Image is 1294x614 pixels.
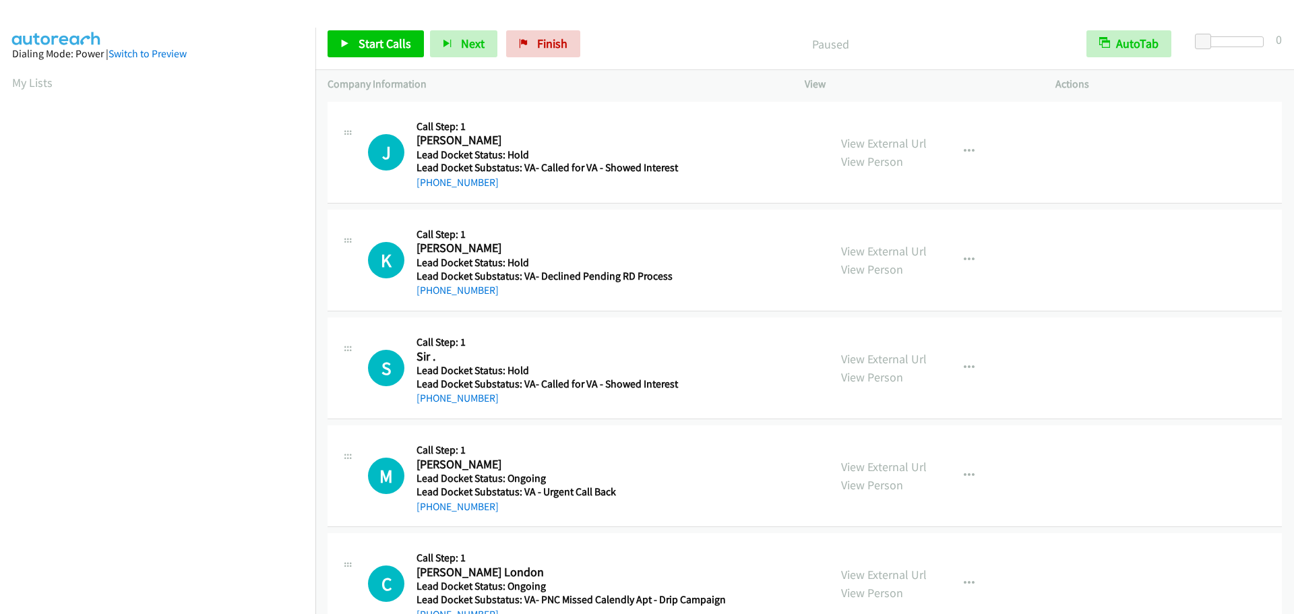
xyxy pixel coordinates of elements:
a: My Lists [12,75,53,90]
div: Dialing Mode: Power | [12,46,303,62]
div: 0 [1276,30,1282,49]
h1: J [368,134,404,171]
p: View [805,76,1031,92]
h5: Lead Docket Substatus: VA- Declined Pending RD Process [417,270,721,283]
a: View External Url [841,135,927,151]
div: The call is yet to be attempted [368,350,404,386]
a: View External Url [841,459,927,474]
a: View Person [841,154,903,169]
a: [PHONE_NUMBER] [417,176,499,189]
h2: [PERSON_NAME] London [417,565,721,580]
h5: Call Step: 1 [417,336,721,349]
h2: [PERSON_NAME] [417,457,721,472]
a: View Person [841,585,903,601]
button: Next [430,30,497,57]
a: View External Url [841,351,927,367]
a: View External Url [841,243,927,259]
h5: Lead Docket Substatus: VA - Urgent Call Back [417,485,721,499]
h2: [PERSON_NAME] [417,241,721,256]
button: AutoTab [1086,30,1171,57]
a: Switch to Preview [109,47,187,60]
h5: Lead Docket Status: Hold [417,148,721,162]
div: The call is yet to be attempted [368,242,404,278]
div: The call is yet to be attempted [368,134,404,171]
p: Actions [1055,76,1282,92]
a: [PHONE_NUMBER] [417,284,499,297]
h2: Sir . [417,349,721,365]
a: [PHONE_NUMBER] [417,392,499,404]
h1: C [368,565,404,602]
span: Next [461,36,485,51]
h5: Lead Docket Status: Ongoing [417,580,726,593]
h5: Call Step: 1 [417,120,721,133]
div: The call is yet to be attempted [368,565,404,602]
p: Company Information [328,76,780,92]
a: View Person [841,262,903,277]
a: View External Url [841,567,927,582]
a: View Person [841,369,903,385]
h5: Lead Docket Status: Ongoing [417,472,721,485]
h5: Lead Docket Substatus: VA- Called for VA - Showed Interest [417,377,721,391]
h2: [PERSON_NAME] [417,133,721,148]
a: View Person [841,477,903,493]
a: Finish [506,30,580,57]
h5: Lead Docket Status: Hold [417,364,721,377]
h5: Call Step: 1 [417,551,726,565]
a: [PHONE_NUMBER] [417,500,499,513]
span: Finish [537,36,567,51]
h1: M [368,458,404,494]
h5: Call Step: 1 [417,443,721,457]
span: Start Calls [359,36,411,51]
h5: Lead Docket Substatus: VA- PNC Missed Calendly Apt - Drip Campaign [417,593,726,607]
a: Start Calls [328,30,424,57]
h5: Lead Docket Substatus: VA- Called for VA - Showed Interest [417,161,721,175]
div: Delay between calls (in seconds) [1202,36,1264,47]
h1: K [368,242,404,278]
h5: Lead Docket Status: Hold [417,256,721,270]
div: The call is yet to be attempted [368,458,404,494]
h5: Call Step: 1 [417,228,721,241]
p: Paused [598,35,1062,53]
h1: S [368,350,404,386]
